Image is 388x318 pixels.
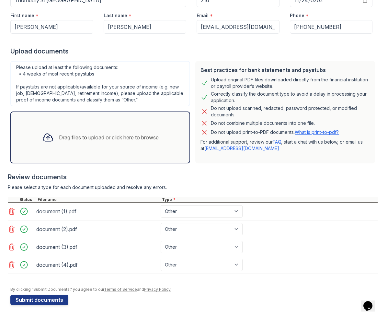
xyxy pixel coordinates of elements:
[200,66,370,74] div: Best practices for bank statements and paystubs
[197,12,209,19] label: Email
[144,287,171,292] a: Privacy Policy.
[211,91,370,104] div: Correctly classify the document type to avoid a delay in processing your application.
[36,206,158,217] div: document (1).pdf
[36,224,158,234] div: document (2).pdf
[10,61,190,106] div: Please upload at least the following documents: • 4 weeks of most recent paystubs If paystubs are...
[8,184,378,191] div: Please select a type for each document uploaded and resolve any errors.
[10,295,68,305] button: Submit documents
[211,129,339,135] p: Do not upload print-to-PDF documents.
[104,12,127,19] label: Last name
[161,197,378,202] div: Type
[18,197,36,202] div: Status
[211,119,315,127] div: Do not combine multiple documents into one file.
[295,129,339,135] a: What is print-to-pdf?
[36,242,158,252] div: document (3).pdf
[36,260,158,270] div: document (4).pdf
[104,287,137,292] a: Terms of Service
[59,134,159,141] div: Drag files to upload or click here to browse
[211,105,370,118] div: Do not upload scanned, redacted, password protected, or modified documents.
[200,139,370,152] p: For additional support, review our , start a chat with us below, or email us at
[204,146,279,151] a: [EMAIL_ADDRESS][DOMAIN_NAME]
[211,77,370,89] div: Upload original PDF files downloaded directly from the financial institution or payroll provider’...
[8,172,378,182] div: Review documents
[10,12,34,19] label: First name
[36,197,161,202] div: Filename
[273,139,281,145] a: FAQ
[10,47,378,56] div: Upload documents
[10,287,378,292] div: By clicking "Submit Documents," you agree to our and
[361,292,382,312] iframe: chat widget
[290,12,304,19] label: Phone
